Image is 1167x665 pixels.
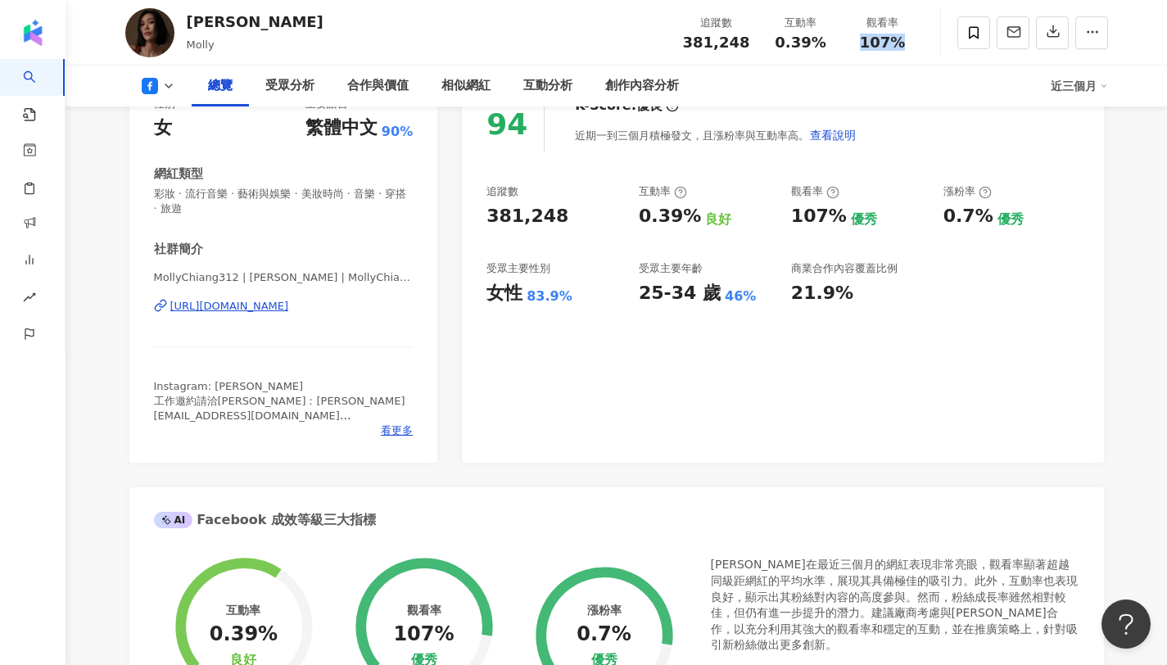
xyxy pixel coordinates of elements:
div: 總覽 [208,76,233,96]
div: Facebook 成效等級三大指標 [154,511,377,529]
img: KOL Avatar [125,8,174,57]
div: 創作內容分析 [605,76,679,96]
span: 107% [860,34,906,51]
span: 90% [382,123,413,141]
div: 46% [725,287,756,305]
div: 優秀 [851,210,877,228]
div: 21.9% [791,281,853,306]
div: AI [154,512,193,528]
div: 良好 [705,210,731,228]
a: [URL][DOMAIN_NAME] [154,299,414,314]
div: 0.39% [210,623,278,646]
div: [PERSON_NAME] [187,11,323,32]
span: rise [23,281,36,318]
span: 查看說明 [810,129,856,142]
div: 0.7% [943,204,993,229]
div: 近期一到三個月積極發文，且漲粉率與互動率高。 [575,119,857,152]
span: 381,248 [683,34,750,51]
div: 互動分析 [523,76,572,96]
div: 受眾分析 [265,76,314,96]
div: 互動率 [770,15,832,31]
div: 381,248 [486,204,568,229]
div: 受眾主要性別 [486,261,550,276]
div: 83.9% [527,287,572,305]
div: 社群簡介 [154,241,203,258]
span: 0.39% [775,34,825,51]
div: 107% [393,623,454,646]
div: 漲粉率 [943,184,992,199]
span: 看更多 [381,423,413,438]
div: 女性 [486,281,522,306]
div: 相似網紅 [441,76,491,96]
div: 漲粉率 [587,604,622,617]
div: 0.39% [639,204,701,229]
div: 0.7% [577,623,631,646]
button: 查看說明 [809,119,857,152]
div: 受眾主要年齡 [639,261,703,276]
a: search [23,59,56,123]
div: 觀看率 [852,15,914,31]
div: 互動率 [639,184,687,199]
span: MollyChiang312 | [PERSON_NAME] | MollyChiang312 [154,270,414,285]
div: 觀看率 [407,604,441,617]
div: 優秀 [997,210,1024,228]
div: 追蹤數 [486,184,518,199]
div: 觀看率 [791,184,839,199]
div: 追蹤數 [683,15,750,31]
div: 合作與價值 [347,76,409,96]
span: Molly [187,38,215,51]
div: 繁體中文 [305,115,378,141]
iframe: Help Scout Beacon - Open [1101,599,1151,649]
div: 商業合作內容覆蓋比例 [791,261,898,276]
div: 107% [791,204,847,229]
div: 女 [154,115,172,141]
div: 網紅類型 [154,165,203,183]
div: 94 [486,107,527,141]
span: 彩妝 · 流行音樂 · 藝術與娛樂 · 美妝時尚 · 音樂 · 穿搭 · 旅遊 [154,187,414,216]
span: Instagram: [PERSON_NAME] 工作邀約請洽[PERSON_NAME]：[PERSON_NAME][EMAIL_ADDRESS][DOMAIN_NAME] 聯繫電話：[PHON... [154,380,405,437]
div: [URL][DOMAIN_NAME] [170,299,289,314]
div: 近三個月 [1051,73,1108,99]
div: 25-34 歲 [639,281,721,306]
div: [PERSON_NAME]在最近三個月的網紅表現非常亮眼，觀看率顯著超越同級距網紅的平均水準，展現其具備極佳的吸引力。此外，互動率也表現良好，顯示出其粉絲對內容的高度參與。然而，粉絲成長率雖然相... [711,557,1079,654]
div: 互動率 [226,604,260,617]
img: logo icon [20,20,46,46]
